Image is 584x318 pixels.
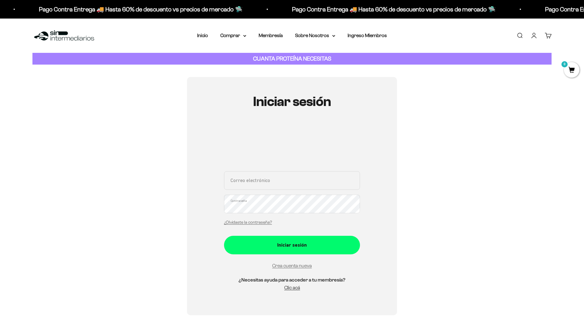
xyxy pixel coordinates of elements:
summary: Sobre Nosotros [295,32,335,40]
a: Crea cuenta nueva [272,263,312,268]
p: Pago Contra Entrega 🚚 Hasta 60% de descuento vs precios de mercado 🛸 [290,4,494,14]
mark: 0 [561,61,568,68]
h5: ¿Necesitas ayuda para acceder a tu membresía? [224,276,360,284]
summary: Comprar [220,32,246,40]
h1: Iniciar sesión [224,94,360,109]
a: Inicio [197,33,208,38]
iframe: Social Login Buttons [224,127,360,164]
a: Clic acá [284,285,300,290]
p: Pago Contra Entrega 🚚 Hasta 60% de descuento vs precios de mercado 🛸 [37,4,241,14]
strong: CUANTA PROTEÍNA NECESITAS [253,55,331,62]
a: Membresía [259,33,283,38]
a: ¿Olvidaste la contraseña? [224,220,272,225]
a: 0 [564,67,579,74]
div: Iniciar sesión [236,241,348,249]
button: Iniciar sesión [224,236,360,254]
a: Ingreso Miembros [348,33,387,38]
